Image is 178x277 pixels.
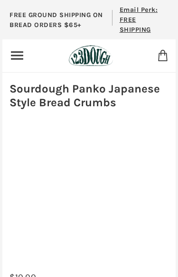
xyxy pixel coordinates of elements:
[2,8,112,35] a: FREE GROUND SHIPPING ON BREAD ORDERS $65+
[9,48,25,63] nav: Primary
[112,2,176,39] a: Email Perk: FREE SHIPPING
[9,10,105,30] p: FREE GROUND SHIPPING ON BREAD ORDERS $65+
[120,6,158,34] span: Email Perk: FREE SHIPPING
[2,77,176,117] h1: Sourdough Panko Japanese Style Bread Crumbs
[69,45,112,66] img: 123Dough Bakery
